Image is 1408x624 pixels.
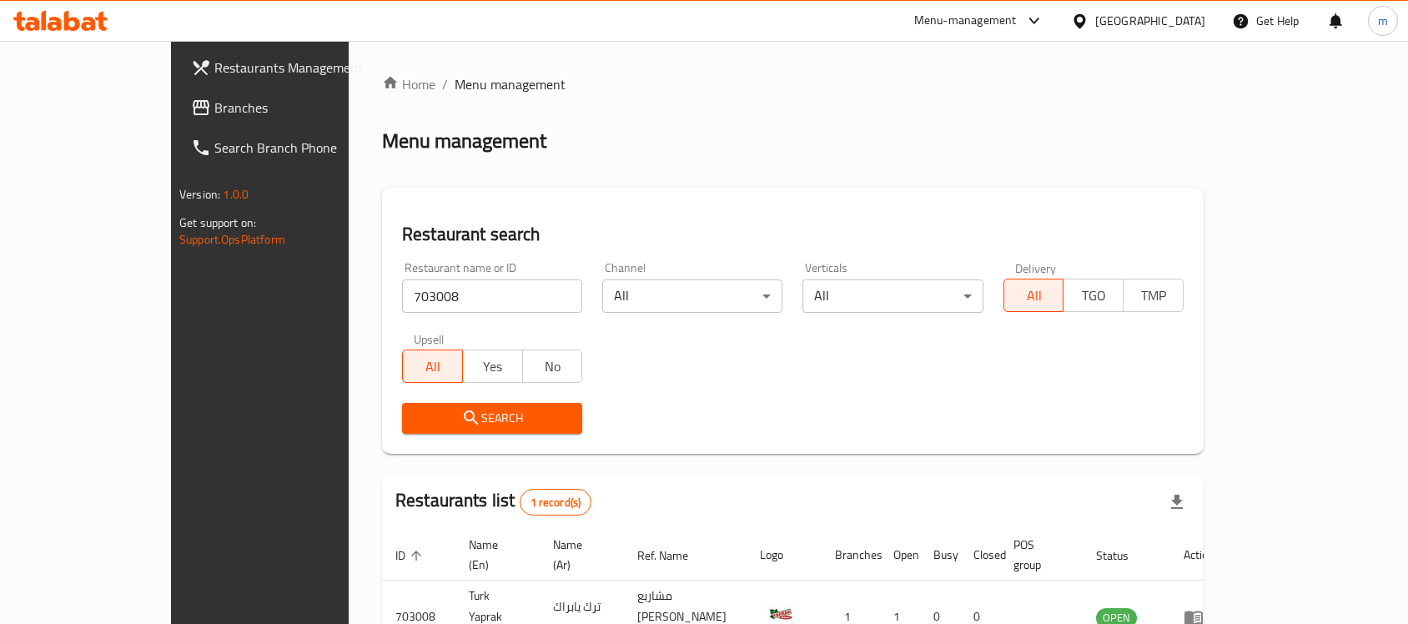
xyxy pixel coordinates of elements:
[1095,12,1205,30] div: [GEOGRAPHIC_DATA]
[442,74,448,94] li: /
[602,279,782,313] div: All
[178,88,406,128] a: Branches
[960,530,1000,581] th: Closed
[1011,284,1058,308] span: All
[410,355,456,379] span: All
[178,128,406,168] a: Search Branch Phone
[1013,535,1063,575] span: POS group
[462,350,523,383] button: Yes
[179,212,256,234] span: Get support on:
[802,279,983,313] div: All
[223,184,249,205] span: 1.0.0
[395,546,427,566] span: ID
[1130,284,1177,308] span: TMP
[520,489,592,516] div: Total records count
[214,58,393,78] span: Restaurants Management
[179,184,220,205] span: Version:
[402,279,582,313] input: Search for restaurant name or ID..
[522,350,583,383] button: No
[1378,12,1388,30] span: m
[214,98,393,118] span: Branches
[1070,284,1117,308] span: TGO
[395,488,591,516] h2: Restaurants list
[880,530,920,581] th: Open
[179,229,285,250] a: Support.OpsPlatform
[914,11,1017,31] div: Menu-management
[382,128,546,154] h2: Menu management
[455,74,566,94] span: Menu management
[553,535,604,575] span: Name (Ar)
[382,74,1204,94] nav: breadcrumb
[920,530,960,581] th: Busy
[1096,546,1150,566] span: Status
[637,546,710,566] span: Ref. Name
[402,350,463,383] button: All
[747,530,822,581] th: Logo
[1015,262,1057,274] label: Delivery
[414,333,445,345] label: Upsell
[469,535,520,575] span: Name (En)
[402,222,1184,247] h2: Restaurant search
[1003,279,1064,312] button: All
[382,74,435,94] a: Home
[520,495,591,511] span: 1 record(s)
[1063,279,1124,312] button: TGO
[178,48,406,88] a: Restaurants Management
[1123,279,1184,312] button: TMP
[1157,482,1197,522] div: Export file
[470,355,516,379] span: Yes
[402,403,582,434] button: Search
[822,530,880,581] th: Branches
[530,355,576,379] span: No
[214,138,393,158] span: Search Branch Phone
[1170,530,1228,581] th: Action
[415,408,569,429] span: Search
